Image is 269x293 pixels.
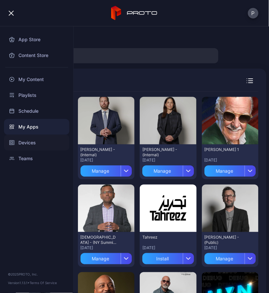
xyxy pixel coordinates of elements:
div: Install [142,253,183,264]
span: Version 1.13.1 • [8,281,30,285]
a: My Content [4,72,69,87]
button: Install [142,250,194,264]
div: David N Persona - (Public) [205,235,241,245]
div: [DATE] [142,245,194,250]
a: Content Store [4,47,69,63]
button: Manage [205,163,256,177]
div: Manage [205,253,245,264]
div: Tahreez [142,235,179,240]
div: Manage [81,253,121,264]
button: Manage [81,163,132,177]
div: Manage [205,165,245,177]
a: Teams [4,151,69,166]
div: [DATE] [142,158,194,163]
div: Manage [81,165,121,177]
div: Jared - (Internal) [81,147,117,158]
div: © 2025 PROTO, Inc. [8,272,65,277]
div: [DATE] [81,158,132,163]
a: App Store [4,32,69,47]
div: [DATE] [81,245,132,250]
button: Manage [142,163,194,177]
div: Manage [142,165,183,177]
div: Swami - (NY Summit Push to Talk) [81,235,117,245]
a: Schedule [4,103,69,119]
button: Manage [205,250,256,264]
a: My Apps [4,119,69,135]
a: Playlists [4,87,69,103]
div: Dr. Meltzer - (Internal) [142,147,179,158]
button: P [248,8,258,18]
button: Manage [81,250,132,264]
div: [DATE] [205,245,256,250]
a: Terms Of Service [30,281,57,285]
div: [DATE] [205,158,256,163]
div: Stan 1 [205,147,241,152]
a: Devices [4,135,69,151]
